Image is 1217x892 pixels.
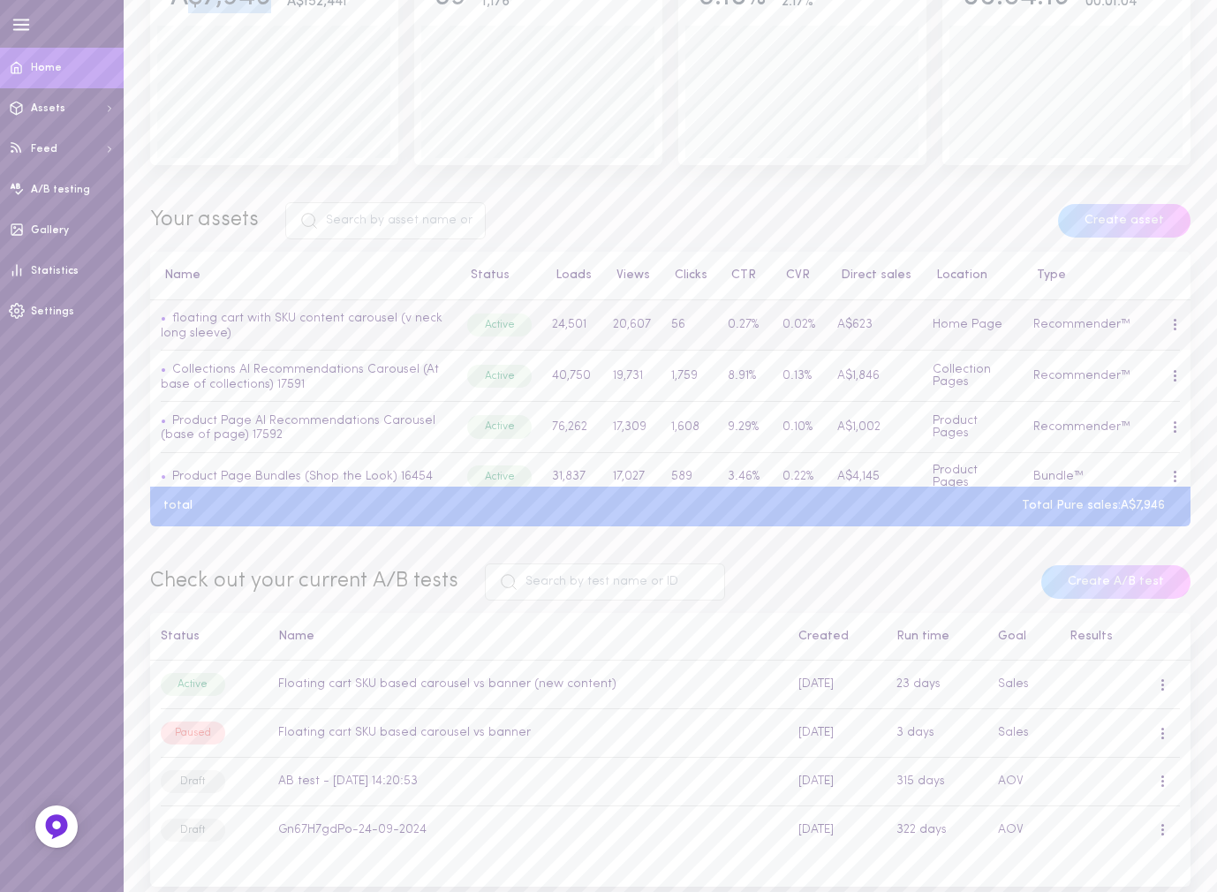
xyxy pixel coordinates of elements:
[150,571,458,592] span: Check out your current A/B tests
[666,269,707,282] button: Clicks
[886,758,987,806] td: 315 days
[1041,575,1191,588] a: Create A/B test
[161,414,435,442] a: Product Page AI Recommendations Carousel (base of page) 17592
[268,709,788,758] td: Floating cart SKU based carousel vs banner
[31,103,65,114] span: Assets
[150,500,206,512] div: total
[467,365,532,388] div: Active
[933,363,991,389] span: Collection Pages
[933,414,978,440] span: Product Pages
[161,363,166,376] span: •
[988,661,1060,709] td: Sales
[773,351,828,402] td: 0.13%
[161,312,442,340] a: floating cart with SKU content carousel (v neck long sleeve)
[161,770,225,793] div: Draft
[661,351,717,402] td: 1,759
[773,452,828,501] td: 0.22%
[661,402,717,453] td: 1,608
[547,269,592,282] button: Loads
[788,805,886,854] td: [DATE]
[832,269,911,282] button: Direct sales
[886,661,987,709] td: 23 days
[602,452,661,501] td: 17,027
[43,813,70,840] img: Feedback Button
[602,402,661,453] td: 17,309
[1033,420,1130,434] span: Recommender™
[717,452,772,501] td: 3.46%
[988,613,1060,661] th: Goal
[608,269,650,282] button: Views
[886,805,987,854] td: 322 days
[166,470,433,483] a: Product Page Bundles (Shop the Look) 16454
[1028,269,1066,282] button: Type
[161,363,439,391] a: Collections AI Recommendations Carousel (At base of collections) 17591
[485,563,725,601] input: Search by test name or ID
[172,470,433,483] a: Product Page Bundles (Shop the Look) 16454
[1033,318,1130,331] span: Recommender™
[661,452,717,501] td: 589
[155,269,200,282] button: Name
[886,613,987,661] th: Run time
[161,819,225,842] div: Draft
[788,709,886,758] td: [DATE]
[828,351,922,402] td: A$1,846
[717,351,772,402] td: 8.91%
[542,351,602,402] td: 40,750
[777,269,810,282] button: CVR
[722,269,756,282] button: CTR
[773,402,828,453] td: 0.10%
[933,464,978,489] span: Product Pages
[542,402,602,453] td: 76,262
[788,758,886,806] td: [DATE]
[828,402,922,453] td: A$1,002
[1058,204,1191,238] button: Create asset
[31,225,69,236] span: Gallery
[773,300,828,351] td: 0.02%
[268,758,788,806] td: AB test - [DATE] 14:20:53
[988,805,1060,854] td: AOV
[31,266,79,276] span: Statistics
[161,722,225,745] div: Paused
[161,312,166,325] span: •
[268,661,788,709] td: Floating cart SKU based carousel vs banner (new content)
[268,613,788,661] th: Name
[150,613,268,661] th: Status
[602,300,661,351] td: 20,607
[542,300,602,351] td: 24,501
[602,351,661,402] td: 19,731
[161,673,225,696] div: Active
[268,805,788,854] td: Gn67H7gdPo-24-09-2024
[886,709,987,758] td: 3 days
[933,318,1002,331] span: Home Page
[1059,613,1147,661] th: Results
[542,452,602,501] td: 31,837
[988,709,1060,758] td: Sales
[1009,500,1178,512] div: Total Pure sales: A$7,946
[31,63,62,73] span: Home
[150,209,259,231] span: Your assets
[717,300,772,351] td: 0.27%
[788,613,886,661] th: Created
[828,452,922,501] td: A$4,145
[1033,369,1130,382] span: Recommender™
[467,465,532,488] div: Active
[927,269,987,282] button: Location
[717,402,772,453] td: 9.29%
[467,314,532,336] div: Active
[161,414,166,427] span: •
[828,300,922,351] td: A$623
[1033,470,1084,483] span: Bundle™
[31,185,90,195] span: A/B testing
[1041,565,1191,599] button: Create A/B test
[161,470,166,483] span: •
[988,758,1060,806] td: AOV
[462,269,510,282] button: Status
[661,300,717,351] td: 56
[285,202,486,239] input: Search by asset name or ID
[31,306,74,317] span: Settings
[467,415,532,438] div: Active
[31,144,57,155] span: Feed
